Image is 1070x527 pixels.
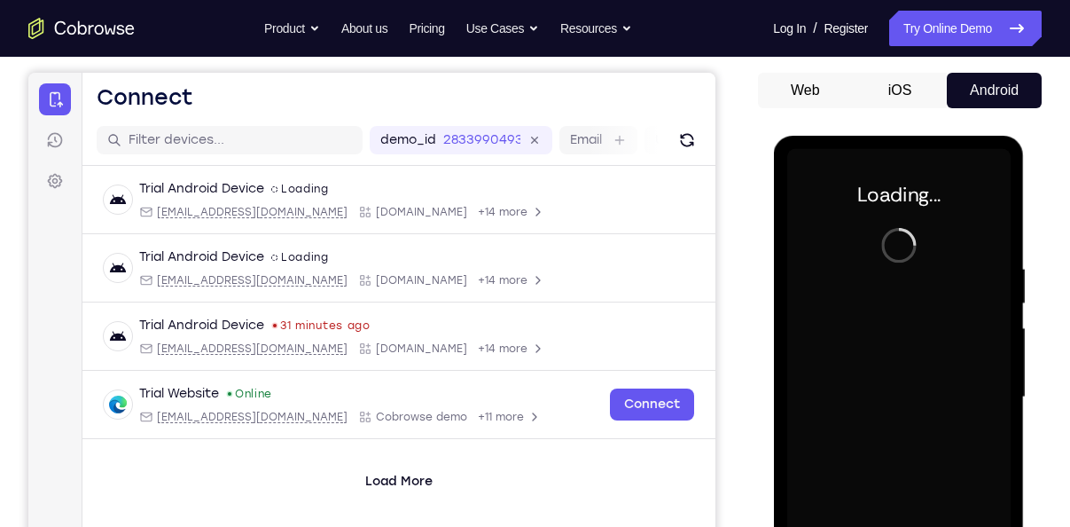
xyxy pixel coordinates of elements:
[330,201,439,215] div: App
[813,18,816,39] span: /
[449,337,496,351] span: +11 more
[449,201,499,215] span: +14 more
[582,316,666,348] a: Connect
[264,11,320,46] button: Product
[28,18,135,39] a: Go to the home page
[243,177,301,192] div: Loading
[758,73,853,108] button: Web
[449,132,499,146] span: +14 more
[198,314,244,328] div: Online
[54,230,687,298] div: Open device details
[560,11,632,46] button: Resources
[199,319,203,323] div: New devices found.
[853,73,948,108] button: iOS
[111,244,236,262] div: Trial Android Device
[54,93,687,161] div: Open device details
[129,132,319,146] span: android@example.com
[348,269,439,283] span: Cobrowse.io
[348,337,439,351] span: Cobrowse demo
[348,201,439,215] span: Cobrowse.io
[947,73,1042,108] button: Android
[111,176,236,193] div: Trial Android Device
[111,337,319,351] div: Email
[129,201,319,215] span: android@example.com
[409,11,444,46] a: Pricing
[889,11,1042,46] a: Try Online Demo
[243,109,301,123] div: Loading
[773,11,806,46] a: Log In
[111,132,319,146] div: Email
[348,132,439,146] span: Cobrowse.io
[449,269,499,283] span: +14 more
[54,161,687,230] div: Open device details
[330,132,439,146] div: App
[824,11,868,46] a: Register
[252,246,342,260] time: Wed Aug 27 2025 17:08:14 GMT+0300 (Eastern European Summer Time)
[111,107,236,125] div: Trial Android Device
[129,269,319,283] span: android@example.com
[54,298,687,366] div: Open device details
[326,395,415,423] button: Load More
[129,337,319,351] span: web@example.com
[330,337,439,351] div: App
[111,312,191,330] div: Trial Website
[245,251,248,255] div: Last seen
[111,201,319,215] div: Email
[341,11,387,46] a: About us
[330,269,439,283] div: App
[111,269,319,283] div: Email
[466,11,539,46] button: Use Cases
